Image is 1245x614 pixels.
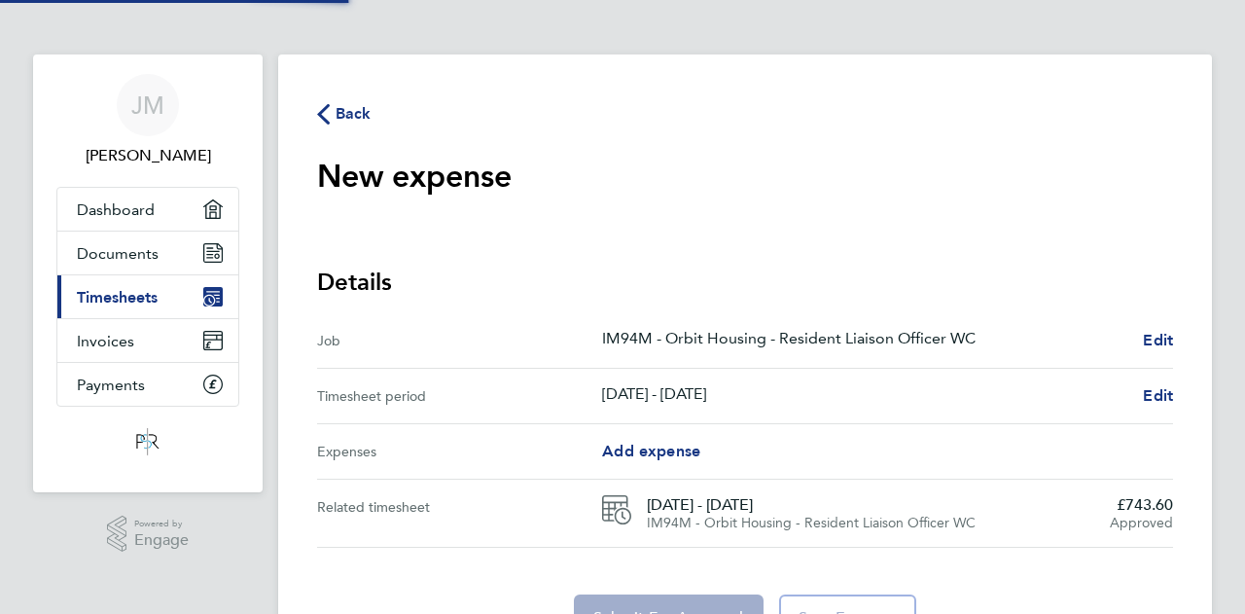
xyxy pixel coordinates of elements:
[317,101,372,126] button: Back
[131,92,164,118] span: JM
[77,376,145,394] span: Payments
[130,426,165,457] img: psrsolutions-logo-retina.png
[647,515,976,531] span: IM94M - Orbit Housing - Resident Liaison Officer WC
[57,275,238,318] a: Timesheets
[1110,495,1173,515] span: £743.60
[134,532,189,549] span: Engage
[602,384,1143,408] p: [DATE] - [DATE]
[602,329,1127,352] p: IM94M - Orbit Housing - Resident Liaison Officer WC
[56,74,239,167] a: JM[PERSON_NAME]
[57,363,238,406] a: Payments
[317,329,602,352] div: Job
[317,384,602,408] div: Timesheet period
[107,516,190,553] a: Powered byEngage
[77,200,155,219] span: Dashboard
[77,288,158,307] span: Timesheets
[57,232,238,274] a: Documents
[1143,331,1173,349] span: Edit
[77,244,159,263] span: Documents
[602,442,700,460] span: Add expense
[336,102,372,126] span: Back
[317,157,512,196] h1: New expense
[1143,386,1173,405] span: Edit
[602,495,1173,531] a: [DATE] - [DATE]IM94M - Orbit Housing - Resident Liaison Officer WC£743.60Approved
[317,495,602,531] div: Related timesheet
[317,267,1173,298] h3: Details
[1143,329,1173,352] a: Edit
[647,495,1094,515] span: [DATE] - [DATE]
[602,440,700,463] a: Add expense
[317,440,602,463] div: Expenses
[56,144,239,167] span: Julie Millerchip
[1143,384,1173,408] a: Edit
[56,426,239,457] a: Go to home page
[77,332,134,350] span: Invoices
[1110,515,1173,531] span: Approved
[134,516,189,532] span: Powered by
[57,188,238,231] a: Dashboard
[57,319,238,362] a: Invoices
[33,54,263,492] nav: Main navigation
